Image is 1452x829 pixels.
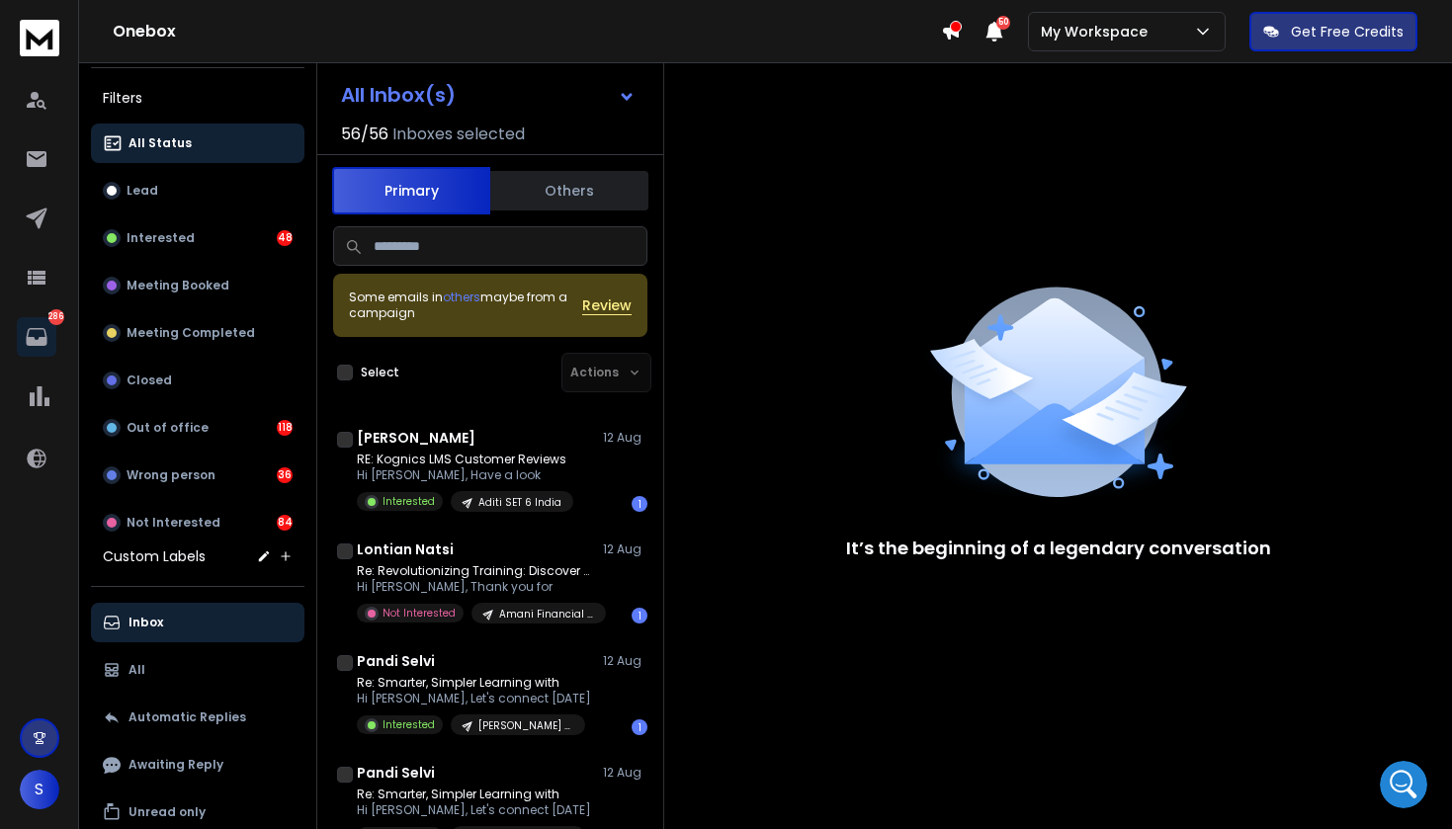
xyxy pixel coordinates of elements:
[632,608,647,623] div: 1
[632,496,647,512] div: 1
[56,11,88,42] img: Profile image for Lakshita
[603,430,647,446] p: 12 Aug
[16,403,380,646] div: Lakshita says…
[91,218,304,258] button: Interested48
[16,403,324,611] div: Hey [PERSON_NAME], thanks for reaching out.I checked your latest payment and it is still showing ...
[13,8,50,45] button: go back
[128,615,163,630] p: Inbox
[357,675,591,691] p: Re: Smarter, Simpler Learning with
[603,653,647,669] p: 12 Aug
[357,787,591,802] p: Re: Smarter, Simpler Learning with
[20,20,59,56] img: logo
[71,140,380,241] div: our payment is showing as processing since very long. what can we do during that time? can you tr...
[20,770,59,809] button: S
[91,361,304,400] button: Closed
[341,123,388,146] span: 56 / 56
[16,114,380,140] div: [DATE]
[339,639,371,671] button: Send a message…
[127,515,220,531] p: Not Interested
[383,717,435,732] p: Interested
[603,765,647,781] p: 12 Aug
[96,25,135,44] p: Active
[91,650,304,690] button: All
[277,420,293,436] div: 118
[32,269,308,327] div: You’ll get replies here and in your email: ✉️
[361,365,399,380] label: Select
[383,494,435,509] p: Interested
[91,266,304,305] button: Meeting Booked
[127,325,255,341] p: Meeting Completed
[128,709,246,725] p: Automatic Replies
[357,452,573,467] p: RE: Kognics LMS Customer Reviews
[87,152,364,229] div: our payment is showing as processing since very long. what can we do during that time? can you tr...
[91,603,304,642] button: Inbox
[127,373,172,388] p: Closed
[48,358,155,373] b: In 30 minutes
[128,757,223,773] p: Awaiting Reply
[127,183,158,199] p: Lead
[499,607,594,622] p: Amani Financial Services APAC Bulk
[277,515,293,531] div: 84
[357,467,573,483] p: Hi [PERSON_NAME], Have a look
[277,230,293,246] div: 48
[91,124,304,163] button: All Status
[17,606,379,639] textarea: Message…
[91,698,304,737] button: Automatic Replies
[96,10,224,25] h1: [PERSON_NAME]
[62,647,78,663] button: Gif picker
[357,563,594,579] p: Re: Revolutionizing Training: Discover Kognics
[277,467,293,483] div: 36
[128,135,192,151] p: All Status
[1380,761,1427,808] iframe: Intercom live chat
[478,718,573,733] p: [PERSON_NAME] Campaign [DATE]
[103,546,206,566] h3: Custom Labels
[127,230,195,246] p: Interested
[383,606,456,621] p: Not Interested
[478,495,561,510] p: Aditi SET 6 India
[1249,12,1417,51] button: Get Free Credits
[127,467,215,483] p: Wrong person
[128,662,145,678] p: All
[996,16,1010,30] span: 50
[16,140,380,257] div: Siddhartha says…
[357,579,594,595] p: Hi [PERSON_NAME], Thank you for
[91,503,304,542] button: Not Interested84
[443,289,480,305] span: others
[341,85,456,105] h1: All Inbox(s)
[345,8,383,45] button: Home
[332,167,490,214] button: Primary
[94,647,110,663] button: Upload attachment
[91,408,304,448] button: Out of office118
[91,313,304,353] button: Meeting Completed
[349,290,582,321] div: Some emails in maybe from a campaign
[490,169,648,212] button: Others
[91,745,304,785] button: Awaiting Reply
[32,337,308,375] div: The team will be back 🕒
[1041,22,1155,41] p: My Workspace
[357,651,435,671] h1: Pandi Selvi
[91,171,304,210] button: Lead
[357,802,591,818] p: Hi [PERSON_NAME], Let's connect [DATE]
[113,20,941,43] h1: Onebox
[603,541,647,557] p: 12 Aug
[357,428,475,448] h1: [PERSON_NAME]
[357,691,591,706] p: Hi [PERSON_NAME], Let's connect [DATE]
[632,719,647,735] div: 1
[128,804,206,820] p: Unread only
[127,420,209,436] p: Out of office
[48,309,200,325] b: s@[DOMAIN_NAME]
[127,278,229,293] p: Meeting Booked
[357,763,435,783] h1: Pandi Selvi
[357,539,454,559] h1: Lontian Natsi
[392,123,525,146] h3: Inboxes selected
[48,309,64,325] p: 286
[91,84,304,112] h3: Filters
[31,647,46,663] button: Emoji picker
[582,295,632,315] button: Review
[32,415,308,454] div: Hey [PERSON_NAME], thanks for reaching out.
[17,317,56,357] a: 286
[91,456,304,495] button: Wrong person36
